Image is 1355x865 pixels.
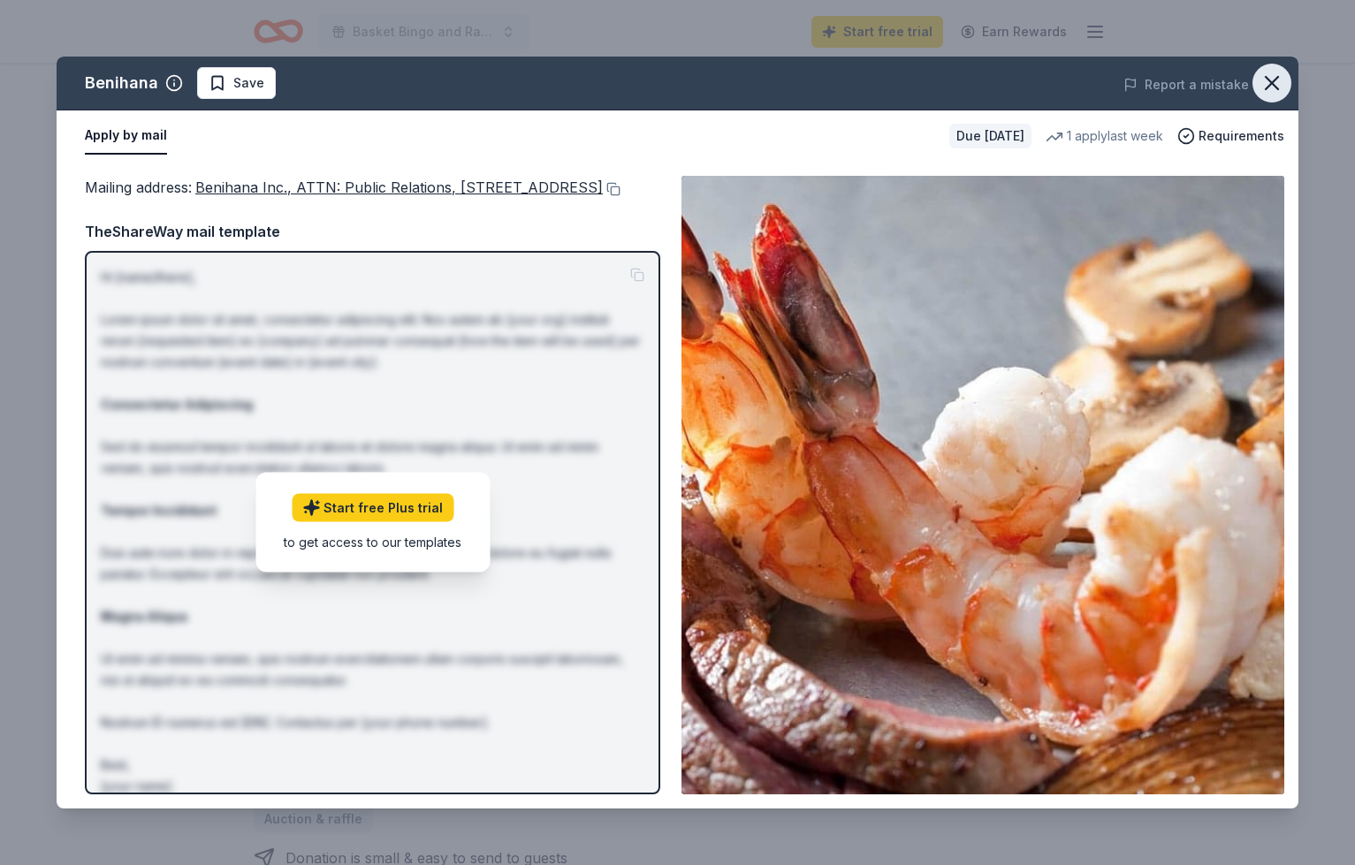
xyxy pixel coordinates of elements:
span: Save [233,72,264,94]
button: Report a mistake [1123,74,1249,95]
strong: Magna Aliqua [101,609,187,624]
div: to get access to our templates [284,533,461,551]
div: Due [DATE] [949,124,1031,148]
strong: Consectetur Adipiscing [101,397,253,412]
img: Image for Benihana [681,176,1284,794]
button: Requirements [1177,125,1284,147]
div: 1 apply last week [1046,125,1163,147]
button: Apply by mail [85,118,167,155]
button: Save [197,67,276,99]
p: Hi [name/there], Lorem ipsum dolor sit amet, consectetur adipiscing elit. Nos autem ab [your org]... [101,267,644,797]
span: Benihana Inc., ATTN: Public Relations, [STREET_ADDRESS] [195,178,603,196]
strong: Tempor Incididunt [101,503,217,518]
span: Requirements [1199,125,1284,147]
div: Benihana [85,69,158,97]
div: TheShareWay mail template [85,220,660,243]
div: Mailing address : [85,176,660,199]
a: Start free Plus trial [292,494,453,522]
